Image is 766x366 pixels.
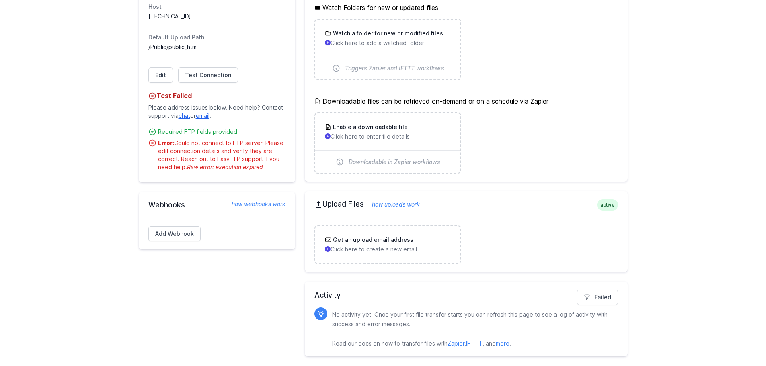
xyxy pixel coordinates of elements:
strong: Error: [158,139,174,146]
p: No activity yet. Once your first file transfer starts you can refresh this page to see a log of a... [332,310,612,348]
h3: Get an upload email address [331,236,413,244]
h5: Downloadable files can be retrieved on-demand or on a schedule via Zapier [314,96,618,106]
a: Test Connection [178,67,238,83]
span: Downloadable in Zapier workflows [349,158,440,166]
span: active [597,199,618,211]
a: how uploads work [364,201,420,208]
a: Failed [577,290,618,305]
dt: Default Upload Path [148,33,285,41]
span: Test Connection [185,71,231,79]
a: email [196,112,209,119]
a: Get an upload email address Click here to create a new email [315,226,460,263]
a: how webhooks work [224,200,285,208]
h3: Watch a folder for new or modified files [331,29,443,37]
dd: /Public/public_html [148,43,285,51]
h2: Webhooks [148,200,285,210]
h4: Test Failed [148,91,285,100]
div: Required FTP fields provided. [158,128,285,136]
span: Raw error: execution expired [187,164,263,170]
p: Click here to enter file details [325,133,451,141]
h2: Activity [314,290,618,301]
a: more [496,340,509,347]
a: Add Webhook [148,226,201,241]
a: Zapier [448,340,464,347]
iframe: Drift Widget Chat Controller [726,326,756,356]
p: Please address issues below. Need help? Contact support via or . [148,100,285,123]
h2: Upload Files [314,199,618,209]
a: chat [179,112,190,119]
a: Watch a folder for new or modified files Click here to add a watched folder Triggers Zapier and I... [315,20,460,79]
p: Click here to create a new email [325,245,451,254]
a: Enable a downloadable file Click here to enter file details Downloadable in Zapier workflows [315,113,460,173]
a: IFTTT [466,340,483,347]
p: Click here to add a watched folder [325,39,451,47]
a: Edit [148,67,173,83]
h5: Watch Folders for new or updated files [314,3,618,12]
div: Could not connect to FTP server. Please edit connection details and verify they are correct. Reac... [158,139,285,171]
h3: Enable a downloadable file [331,123,408,131]
span: Triggers Zapier and IFTTT workflows [345,64,444,72]
dt: Host [148,3,285,11]
dd: [TECHNICAL_ID] [148,12,285,20]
